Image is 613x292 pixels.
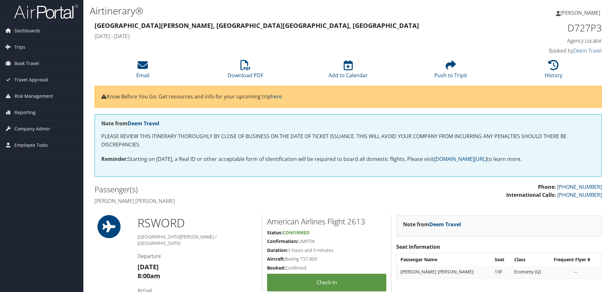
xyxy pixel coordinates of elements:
[14,137,48,153] span: Employee Tools
[557,183,602,190] a: [PHONE_NUMBER]
[397,266,491,278] td: [PERSON_NAME] [PERSON_NAME]
[434,155,487,163] a: [DOMAIN_NAME][URL]
[267,265,386,271] h5: Confirmed
[95,21,419,30] strong: [GEOGRAPHIC_DATA][PERSON_NAME], [GEOGRAPHIC_DATA] [GEOGRAPHIC_DATA], [GEOGRAPHIC_DATA]
[271,93,282,100] a: here
[267,265,285,271] strong: Booked:
[90,4,434,18] h1: Airtinerary®
[14,88,53,104] span: Risk Management
[397,254,491,265] th: Passenger Name
[228,63,263,79] a: Download PDF
[138,253,257,260] h4: Departure
[554,269,598,275] div: --
[95,184,343,195] h2: Passenger(s)
[267,247,288,253] strong: Duration:
[14,104,36,121] span: Reporting
[14,72,48,88] span: Travel Approval
[101,120,159,127] strong: Note from
[491,254,510,265] th: Seat
[556,3,607,22] a: [PERSON_NAME]
[429,221,461,228] a: Deem Travel
[482,47,602,54] h4: Booked by
[434,63,467,79] a: Push to Tripit
[101,93,595,101] p: Know Before You Go: Get resources and info for your upcoming trip
[491,266,510,278] td: 13F
[267,274,386,291] a: Check-in
[550,254,601,265] th: Frequent Flyer #
[136,63,149,79] a: Email
[138,271,160,280] strong: 8:00am
[511,254,550,265] th: Class
[282,229,309,236] span: Confirmed
[14,23,40,39] span: Dashboards
[506,191,556,198] strong: International Calls:
[14,4,78,19] img: airportal-logo.png
[95,197,343,204] h4: [PERSON_NAME] [PERSON_NAME]
[14,55,39,71] span: Book Travel
[14,39,25,55] span: Trips
[557,191,602,198] a: [PHONE_NUMBER]
[511,266,550,278] td: Economy (Q)
[573,47,602,54] a: Deem Travel
[267,229,282,236] strong: Status:
[403,221,461,228] strong: Note from
[138,215,257,231] h1: RSW ORD
[101,155,595,163] p: Starting on [DATE], a Real ID or other acceptable form of identification will be required to boar...
[267,238,386,245] h5: UMIFOK
[267,247,386,254] h5: 3 hours and 9 minutes
[482,21,602,35] h1: D727P3
[267,238,298,244] strong: Confirmation:
[538,183,556,190] strong: Phone:
[545,63,562,79] a: History
[482,37,602,44] h4: Agency Locator
[560,9,600,16] span: [PERSON_NAME]
[101,155,128,163] strong: Reminder:
[267,216,386,227] h2: American Airlines Flight 2613
[138,234,257,246] h5: [GEOGRAPHIC_DATA][PERSON_NAME] / [GEOGRAPHIC_DATA]
[101,132,595,149] p: PLEASE REVIEW THIS ITINERARY THOROUGHLY BY CLOSE OF BUSINESS ON THE DATE OF TICKET ISSUANCE. THIS...
[329,63,368,79] a: Add to Calendar
[267,256,285,262] strong: Aircraft:
[138,263,159,271] strong: [DATE]
[95,33,473,40] h4: [DATE] - [DATE]
[396,243,440,250] strong: Seat Information
[128,120,159,127] a: Deem Travel
[14,121,50,137] span: Company Admin
[267,256,386,262] h5: Boeing 737-800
